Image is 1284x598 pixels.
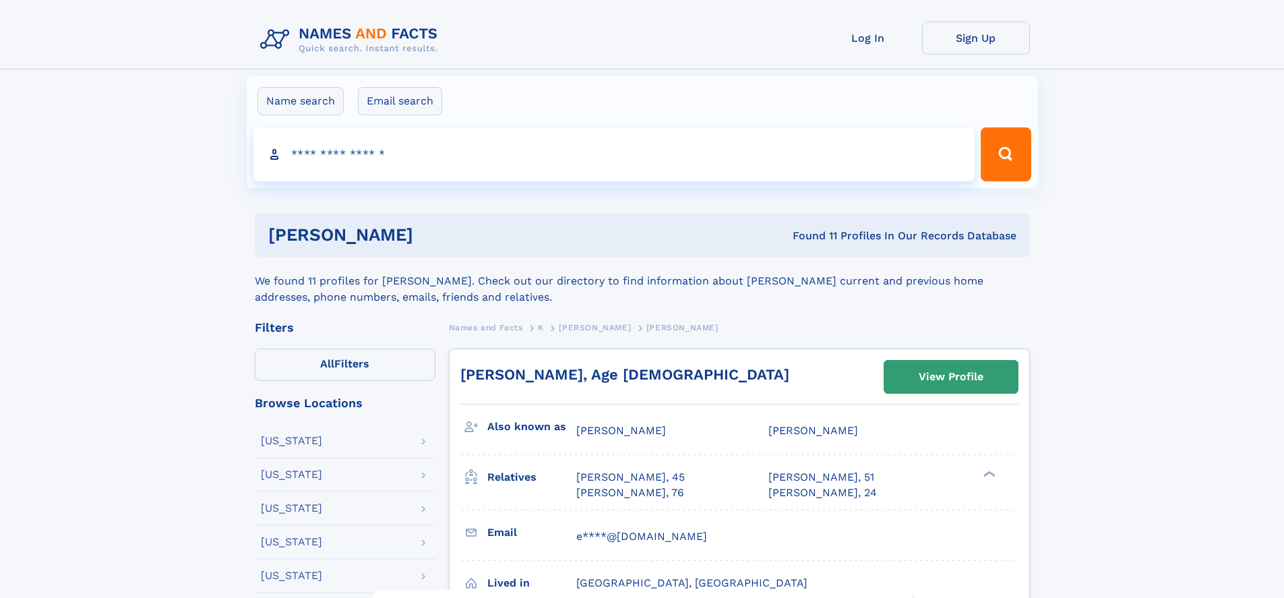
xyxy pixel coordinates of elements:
[255,22,449,58] img: Logo Names and Facts
[884,361,1018,393] a: View Profile
[768,470,874,485] a: [PERSON_NAME], 51
[576,470,685,485] a: [PERSON_NAME], 45
[253,127,975,181] input: search input
[261,503,322,514] div: [US_STATE]
[320,357,334,370] span: All
[257,87,344,115] label: Name search
[768,485,877,500] a: [PERSON_NAME], 24
[768,424,858,437] span: [PERSON_NAME]
[576,424,666,437] span: [PERSON_NAME]
[922,22,1030,55] a: Sign Up
[255,397,435,409] div: Browse Locations
[538,323,544,332] span: K
[255,349,435,381] label: Filters
[981,127,1031,181] button: Search Button
[603,229,1016,243] div: Found 11 Profiles In Our Records Database
[255,257,1030,305] div: We found 11 profiles for [PERSON_NAME]. Check out our directory to find information about [PERSON...
[559,319,631,336] a: [PERSON_NAME]
[559,323,631,332] span: [PERSON_NAME]
[261,570,322,581] div: [US_STATE]
[460,366,789,383] a: [PERSON_NAME], Age [DEMOGRAPHIC_DATA]
[358,87,442,115] label: Email search
[576,485,684,500] a: [PERSON_NAME], 76
[255,322,435,334] div: Filters
[449,319,523,336] a: Names and Facts
[261,537,322,547] div: [US_STATE]
[487,466,576,489] h3: Relatives
[538,319,544,336] a: K
[814,22,922,55] a: Log In
[487,415,576,438] h3: Also known as
[261,436,322,446] div: [US_STATE]
[268,227,603,243] h1: [PERSON_NAME]
[487,572,576,595] h3: Lived in
[980,470,996,479] div: ❯
[646,323,719,332] span: [PERSON_NAME]
[261,469,322,480] div: [US_STATE]
[919,361,983,392] div: View Profile
[487,521,576,544] h3: Email
[576,576,807,589] span: [GEOGRAPHIC_DATA], [GEOGRAPHIC_DATA]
